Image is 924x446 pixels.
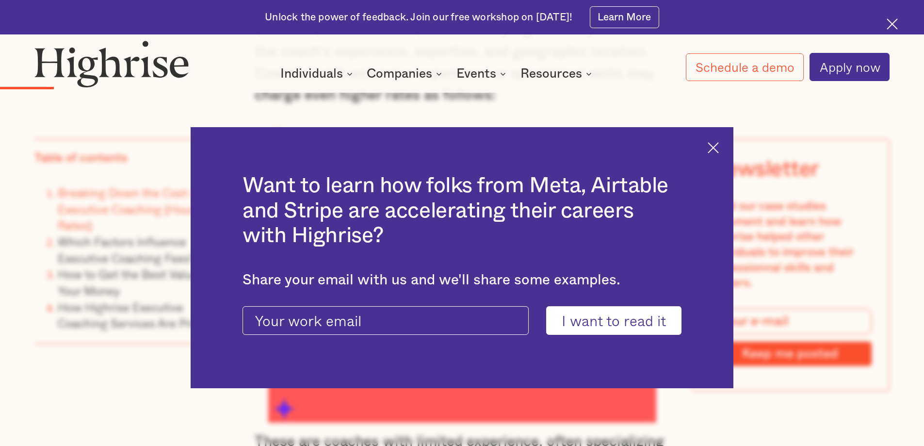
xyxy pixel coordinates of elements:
div: Companies [367,68,432,80]
img: Highrise logo [34,40,189,87]
div: Individuals [280,68,343,80]
form: current-ascender-blog-article-modal-form [243,306,681,335]
div: Individuals [280,68,356,80]
a: Apply now [810,53,890,81]
a: Schedule a demo [686,53,804,81]
img: Cross icon [708,142,719,153]
div: Events [456,68,496,80]
div: Companies [367,68,445,80]
input: Your work email [243,306,529,335]
input: I want to read it [546,306,681,335]
h2: Want to learn how folks from Meta, Airtable and Stripe are accelerating their careers with Highrise? [243,173,681,248]
div: Share your email with us and we'll share some examples. [243,272,681,289]
div: Resources [520,68,582,80]
div: Resources [520,68,595,80]
div: Events [456,68,509,80]
a: Learn More [590,6,659,28]
div: Unlock the power of feedback. Join our free workshop on [DATE]! [265,11,572,24]
img: Cross icon [887,18,898,30]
